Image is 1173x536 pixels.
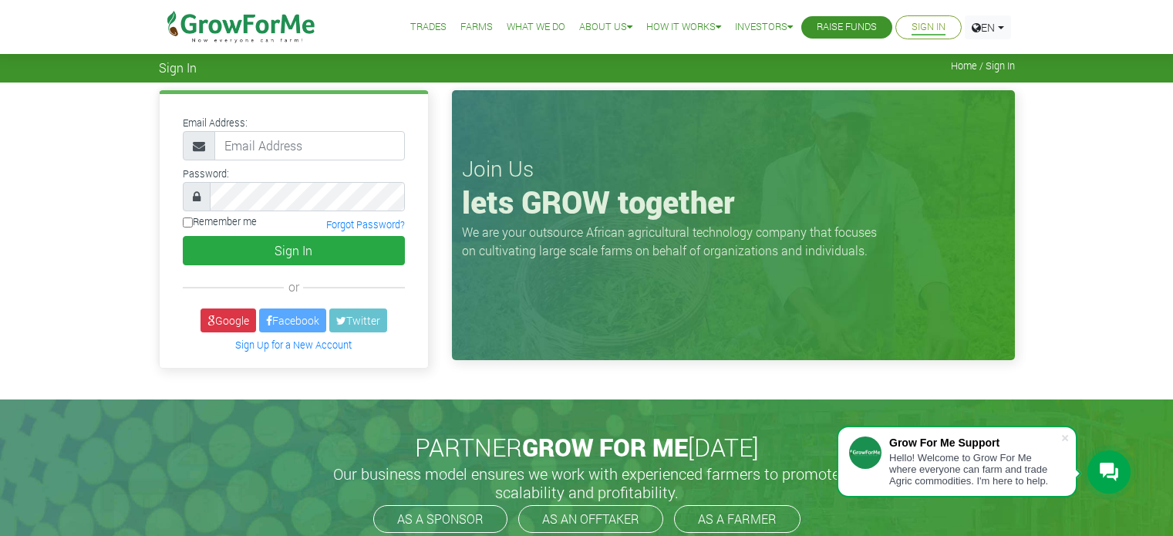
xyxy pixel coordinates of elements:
h2: PARTNER [DATE] [165,433,1009,462]
input: Email Address [214,131,405,160]
a: How it Works [646,19,721,35]
span: Home / Sign In [951,60,1015,72]
input: Remember me [183,217,193,228]
a: About Us [579,19,632,35]
label: Email Address: [183,116,248,130]
a: Investors [735,19,793,35]
a: AS AN OFFTAKER [518,505,663,533]
div: or [183,278,405,296]
div: Hello! Welcome to Grow For Me where everyone can farm and trade Agric commodities. I'm here to help. [889,452,1060,487]
h3: Join Us [462,156,1005,182]
a: Trades [410,19,447,35]
span: Sign In [159,60,197,75]
button: Sign In [183,236,405,265]
label: Remember me [183,214,257,229]
h5: Our business model ensures we work with experienced farmers to promote scalability and profitabil... [317,464,857,501]
a: AS A FARMER [674,505,801,533]
a: Forgot Password? [326,218,405,231]
h1: lets GROW together [462,184,1005,221]
a: AS A SPONSOR [373,505,507,533]
a: EN [965,15,1011,39]
a: Farms [460,19,493,35]
label: Password: [183,167,229,181]
div: Grow For Me Support [889,437,1060,449]
a: Sign Up for a New Account [235,339,352,351]
a: Google [201,308,256,332]
a: Raise Funds [817,19,877,35]
a: What We Do [507,19,565,35]
p: We are your outsource African agricultural technology company that focuses on cultivating large s... [462,223,886,260]
a: Sign In [912,19,945,35]
span: GROW FOR ME [522,430,688,464]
